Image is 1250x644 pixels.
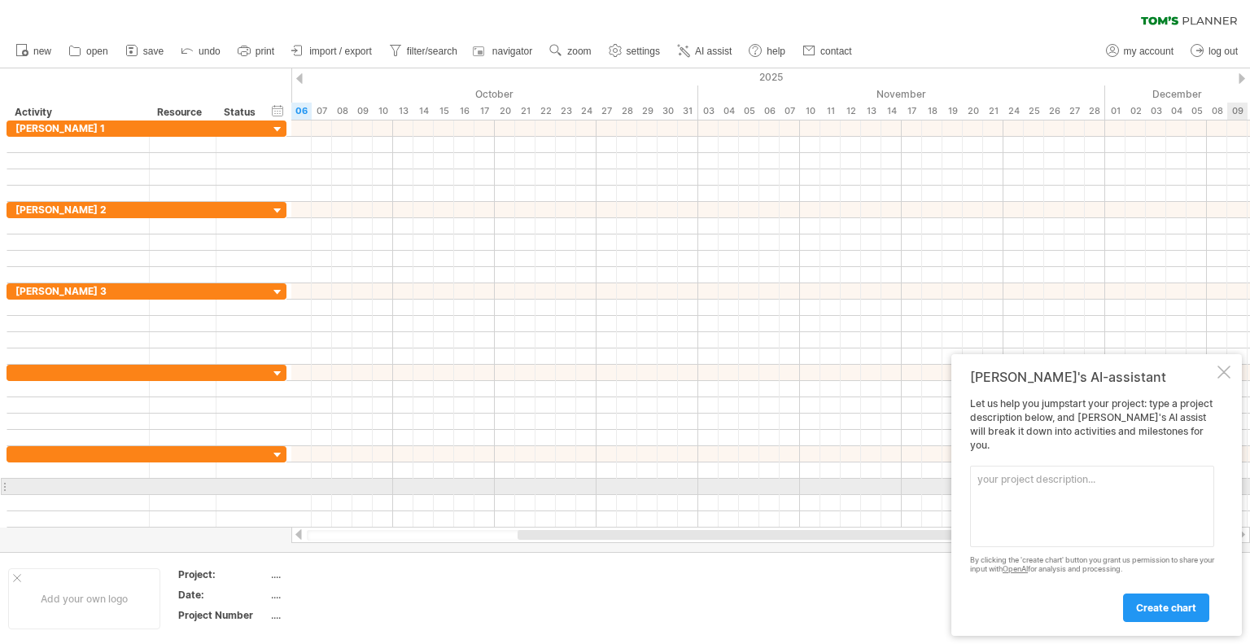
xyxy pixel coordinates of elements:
a: new [11,41,56,62]
div: Resource [157,104,207,120]
span: create chart [1136,602,1196,614]
a: zoom [545,41,596,62]
div: Tuesday, 9 December 2025 [1227,103,1248,120]
div: Friday, 28 November 2025 [1085,103,1105,120]
div: Friday, 14 November 2025 [881,103,902,120]
a: contact [798,41,857,62]
div: Project Number [178,608,268,622]
div: .... [271,588,408,602]
a: help [745,41,790,62]
div: Wednesday, 12 November 2025 [841,103,861,120]
div: Wednesday, 15 October 2025 [434,103,454,120]
div: Thursday, 20 November 2025 [963,103,983,120]
div: Thursday, 13 November 2025 [861,103,881,120]
span: print [256,46,274,57]
a: AI assist [673,41,736,62]
div: Thursday, 9 October 2025 [352,103,373,120]
div: Date: [178,588,268,602]
div: Wednesday, 19 November 2025 [942,103,963,120]
div: Tuesday, 25 November 2025 [1024,103,1044,120]
a: undo [177,41,225,62]
div: Tuesday, 7 October 2025 [312,103,332,120]
span: save [143,46,164,57]
div: Monday, 1 December 2025 [1105,103,1125,120]
div: Monday, 8 December 2025 [1207,103,1227,120]
span: settings [627,46,660,57]
a: create chart [1123,594,1209,622]
div: Friday, 5 December 2025 [1187,103,1207,120]
div: Friday, 7 November 2025 [780,103,800,120]
div: Project: [178,567,268,581]
a: navigator [470,41,537,62]
span: my account [1124,46,1174,57]
div: Thursday, 27 November 2025 [1064,103,1085,120]
a: filter/search [385,41,462,62]
a: my account [1102,41,1178,62]
div: Wednesday, 26 November 2025 [1044,103,1064,120]
div: [PERSON_NAME] 2 [15,202,141,217]
div: Monday, 13 October 2025 [393,103,413,120]
div: Tuesday, 2 December 2025 [1125,103,1146,120]
div: Wednesday, 5 November 2025 [739,103,759,120]
div: Wednesday, 3 December 2025 [1146,103,1166,120]
span: contact [820,46,852,57]
span: log out [1208,46,1238,57]
div: [PERSON_NAME] 1 [15,120,141,136]
div: Friday, 21 November 2025 [983,103,1003,120]
div: Activity [15,104,140,120]
a: print [234,41,279,62]
div: Thursday, 4 December 2025 [1166,103,1187,120]
div: Friday, 24 October 2025 [576,103,597,120]
a: import / export [287,41,377,62]
div: Thursday, 16 October 2025 [454,103,474,120]
div: Thursday, 6 November 2025 [759,103,780,120]
span: navigator [492,46,532,57]
div: Monday, 27 October 2025 [597,103,617,120]
a: OpenAI [1003,564,1028,573]
div: Tuesday, 4 November 2025 [719,103,739,120]
div: Monday, 6 October 2025 [291,103,312,120]
a: save [121,41,168,62]
div: [PERSON_NAME]'s AI-assistant [970,369,1214,385]
div: Monday, 17 November 2025 [902,103,922,120]
a: log out [1187,41,1243,62]
div: Wednesday, 22 October 2025 [535,103,556,120]
div: Wednesday, 29 October 2025 [637,103,658,120]
div: .... [271,567,408,581]
div: Monday, 24 November 2025 [1003,103,1024,120]
div: Status [224,104,260,120]
a: settings [605,41,665,62]
span: open [86,46,108,57]
div: Tuesday, 21 October 2025 [515,103,535,120]
div: Tuesday, 28 October 2025 [617,103,637,120]
div: Friday, 31 October 2025 [678,103,698,120]
span: AI assist [695,46,732,57]
span: help [767,46,785,57]
div: Tuesday, 18 November 2025 [922,103,942,120]
span: undo [199,46,221,57]
div: By clicking the 'create chart' button you grant us permission to share your input with for analys... [970,556,1214,574]
div: Tuesday, 11 November 2025 [820,103,841,120]
div: .... [271,608,408,622]
span: import / export [309,46,372,57]
div: Monday, 20 October 2025 [495,103,515,120]
div: Add your own logo [8,568,160,629]
div: Friday, 17 October 2025 [474,103,495,120]
div: Thursday, 23 October 2025 [556,103,576,120]
span: new [33,46,51,57]
div: Friday, 10 October 2025 [373,103,393,120]
div: October 2025 [230,85,698,103]
span: filter/search [407,46,457,57]
div: Thursday, 30 October 2025 [658,103,678,120]
a: open [64,41,113,62]
div: November 2025 [698,85,1105,103]
div: Tuesday, 14 October 2025 [413,103,434,120]
span: zoom [567,46,591,57]
div: Let us help you jumpstart your project: type a project description below, and [PERSON_NAME]'s AI ... [970,397,1214,621]
div: Wednesday, 8 October 2025 [332,103,352,120]
div: [PERSON_NAME] 3 [15,283,141,299]
div: Monday, 10 November 2025 [800,103,820,120]
div: Monday, 3 November 2025 [698,103,719,120]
